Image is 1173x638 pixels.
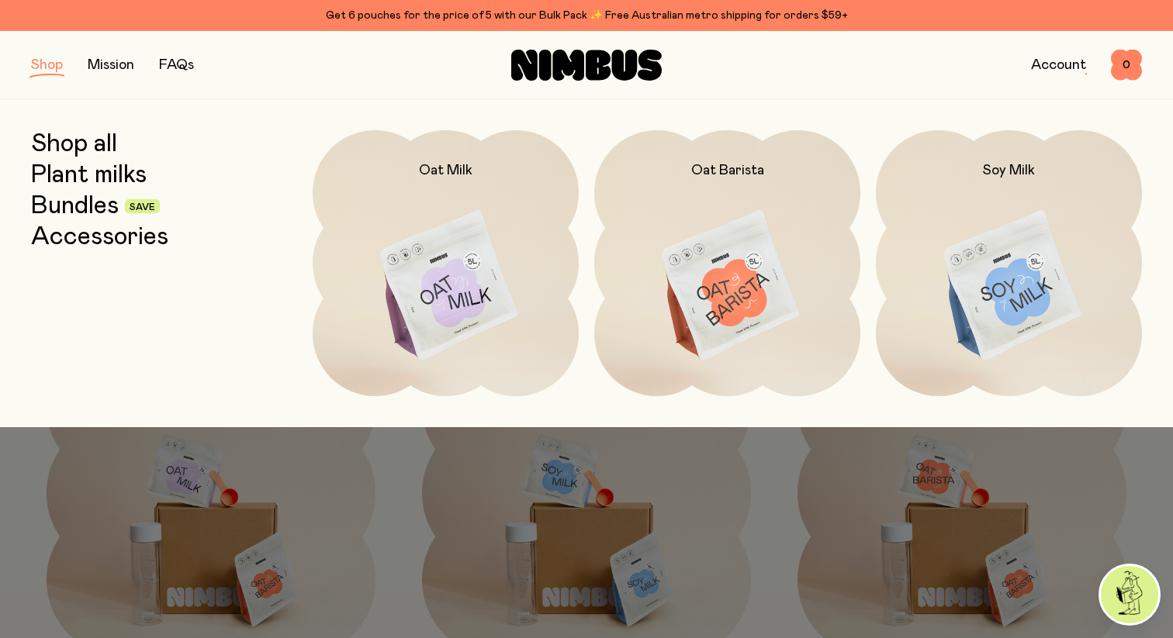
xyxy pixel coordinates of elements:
[130,202,155,212] span: Save
[594,130,860,396] a: Oat Barista
[691,161,764,180] h2: Oat Barista
[31,130,117,158] a: Shop all
[31,6,1142,25] div: Get 6 pouches for the price of 5 with our Bulk Pack ✨ Free Australian metro shipping for orders $59+
[31,223,168,251] a: Accessories
[1031,58,1086,72] a: Account
[1111,50,1142,81] button: 0
[313,130,579,396] a: Oat Milk
[419,161,472,180] h2: Oat Milk
[983,161,1035,180] h2: Soy Milk
[31,192,119,220] a: Bundles
[88,58,134,72] a: Mission
[1101,566,1158,623] img: agent
[31,161,147,189] a: Plant milks
[876,130,1142,396] a: Soy Milk
[159,58,194,72] a: FAQs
